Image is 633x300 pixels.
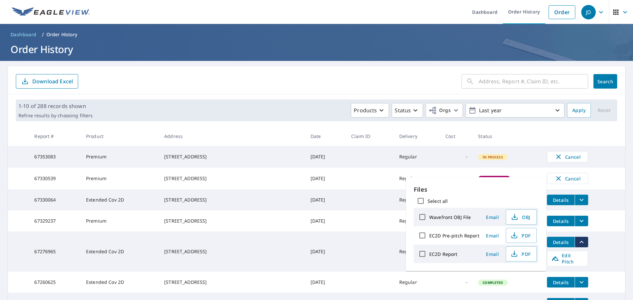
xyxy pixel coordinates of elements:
[394,126,440,146] th: Delivery
[11,31,37,38] span: Dashboard
[485,251,500,257] span: Email
[12,7,90,17] img: EV Logo
[164,279,300,286] div: [STREET_ADDRESS]
[547,237,575,247] button: detailsBtn-67276965
[551,218,571,224] span: Details
[394,189,440,210] td: Regular
[506,228,537,243] button: PDF
[394,210,440,232] td: Regular
[575,216,588,226] button: filesDropdownBtn-67329237
[8,29,625,40] nav: breadcrumb
[599,78,612,85] span: Search
[440,272,473,293] td: -
[305,126,346,146] th: Date
[29,210,81,232] td: 67329237
[305,189,346,210] td: [DATE]
[29,126,81,146] th: Report #
[554,175,581,182] span: Cancel
[81,189,159,210] td: Extended Cov 2D
[479,177,510,181] span: Check Email
[482,231,503,241] button: Email
[547,277,575,287] button: detailsBtn-67260625
[29,189,81,210] td: 67330064
[547,251,588,266] a: Edit Pitch
[354,106,377,114] p: Products
[440,168,473,189] td: -
[305,168,346,189] td: [DATE]
[485,214,500,220] span: Email
[547,195,575,205] button: detailsBtn-67330064
[394,168,440,189] td: Regular
[81,168,159,189] td: Premium
[81,146,159,168] td: Premium
[81,272,159,293] td: Extended Cov 2D
[394,272,440,293] td: Regular
[549,5,575,19] a: Order
[29,232,81,272] td: 67276965
[414,185,538,194] p: Files
[8,42,625,56] h1: Order History
[394,146,440,168] td: Regular
[429,214,471,220] label: Wavefront OBJ File
[567,103,591,118] button: Apply
[440,126,473,146] th: Cost
[510,250,531,258] span: PDF
[510,232,531,239] span: PDF
[551,197,571,203] span: Details
[16,74,78,89] button: Download Excel
[551,252,584,265] span: Edit Pitch
[164,175,300,182] div: [STREET_ADDRESS]
[429,232,479,239] label: EC2D Pre-pitch Report
[18,102,93,110] p: 1-10 of 288 records shown
[547,151,588,162] button: Cancel
[482,212,503,222] button: Email
[29,168,81,189] td: 67330539
[426,103,463,118] button: Orgs
[510,213,531,221] span: OBJ
[29,272,81,293] td: 67260625
[305,272,346,293] td: [DATE]
[575,277,588,287] button: filesDropdownBtn-67260625
[8,29,39,40] a: Dashboard
[164,153,300,160] div: [STREET_ADDRESS]
[305,146,346,168] td: [DATE]
[18,113,93,119] p: Refine results by choosing filters
[346,126,394,146] th: Claim ID
[46,31,77,38] p: Order History
[575,237,588,247] button: filesDropdownBtn-67276965
[547,216,575,226] button: detailsBtn-67329237
[351,103,389,118] button: Products
[164,248,300,255] div: [STREET_ADDRESS]
[551,239,571,245] span: Details
[305,232,346,272] td: [DATE]
[581,5,596,19] div: JD
[547,173,588,184] button: Cancel
[554,153,581,161] span: Cancel
[429,106,451,115] span: Orgs
[392,103,423,118] button: Status
[482,249,503,259] button: Email
[81,210,159,232] td: Premium
[479,72,588,91] input: Address, Report #, Claim ID, etc.
[479,155,507,159] span: In Process
[551,279,571,286] span: Details
[81,232,159,272] td: Extended Cov 2D
[164,197,300,203] div: [STREET_ADDRESS]
[476,105,554,116] p: Last year
[164,218,300,224] div: [STREET_ADDRESS]
[159,126,305,146] th: Address
[572,106,586,115] span: Apply
[32,78,73,85] p: Download Excel
[394,232,440,272] td: Regular
[506,246,537,261] button: PDF
[575,195,588,205] button: filesDropdownBtn-67330064
[81,126,159,146] th: Product
[42,31,44,39] li: /
[429,251,457,257] label: EC2D Report
[428,198,448,204] label: Select all
[485,232,500,239] span: Email
[29,146,81,168] td: 67353083
[305,210,346,232] td: [DATE]
[593,74,617,89] button: Search
[473,126,542,146] th: Status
